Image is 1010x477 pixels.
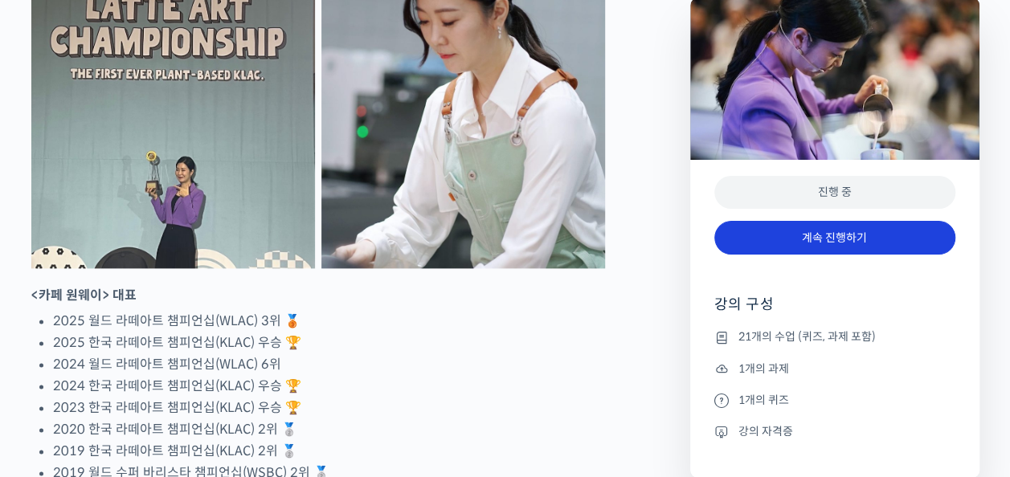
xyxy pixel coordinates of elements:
li: 강의 자격증 [714,422,955,441]
span: 홈 [51,368,60,381]
h4: 강의 구성 [714,295,955,327]
li: 2023 한국 라떼아트 챔피언십(KLAC) 우승 🏆 [53,397,605,418]
a: 홈 [5,344,106,384]
li: 21개의 수업 (퀴즈, 과제 포함) [714,328,955,347]
li: 2025 한국 라떼아트 챔피언십(KLAC) 우승 🏆 [53,332,605,353]
strong: <카페 원웨이> 대표 [31,287,137,304]
li: 1개의 과제 [714,359,955,378]
span: 대화 [147,369,166,381]
li: 2025 월드 라떼아트 챔피언십(WLAC) 3위 🥉 [53,310,605,332]
a: 대화 [106,344,207,384]
li: 2020 한국 라떼아트 챔피언십(KLAC) 2위 🥈 [53,418,605,440]
a: 설정 [207,344,309,384]
li: 2024 한국 라떼아트 챔피언십(KLAC) 우승 🏆 [53,375,605,397]
li: 2019 한국 라떼아트 챔피언십(KLAC) 2위 🥈 [53,440,605,462]
span: 설정 [248,368,268,381]
li: 1개의 퀴즈 [714,390,955,410]
div: 진행 중 [714,176,955,209]
li: 2024 월드 라떼아트 챔피언십(WLAC) 6위 [53,353,605,375]
a: 계속 진행하기 [714,221,955,255]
